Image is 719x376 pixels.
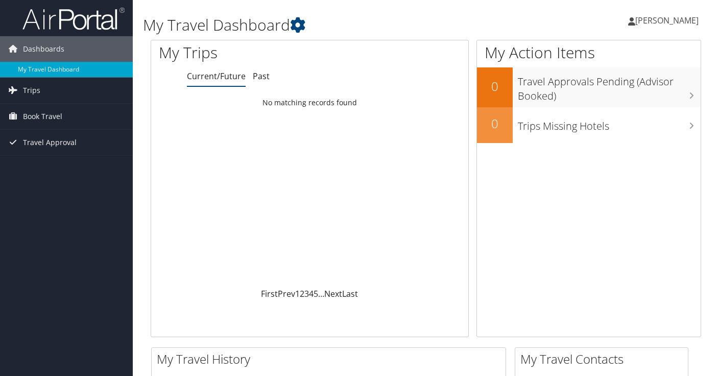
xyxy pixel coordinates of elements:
a: Past [253,70,270,82]
a: 4 [309,288,314,299]
h2: 0 [477,115,513,132]
a: [PERSON_NAME] [628,5,709,36]
h2: My Travel History [157,350,506,368]
h2: My Travel Contacts [520,350,688,368]
h1: My Action Items [477,42,701,63]
a: 2 [300,288,304,299]
h3: Trips Missing Hotels [518,114,701,133]
a: 0Trips Missing Hotels [477,107,701,143]
a: Next [324,288,342,299]
a: Current/Future [187,70,246,82]
span: Dashboards [23,36,64,62]
a: Prev [278,288,295,299]
h1: My Trips [159,42,328,63]
h3: Travel Approvals Pending (Advisor Booked) [518,69,701,103]
img: airportal-logo.png [22,7,125,31]
span: Trips [23,78,40,103]
span: Book Travel [23,104,62,129]
a: 5 [314,288,318,299]
a: Last [342,288,358,299]
a: 3 [304,288,309,299]
a: First [261,288,278,299]
span: [PERSON_NAME] [635,15,699,26]
a: 1 [295,288,300,299]
h1: My Travel Dashboard [143,14,520,36]
span: Travel Approval [23,130,77,155]
a: 0Travel Approvals Pending (Advisor Booked) [477,67,701,107]
h2: 0 [477,78,513,95]
span: … [318,288,324,299]
td: No matching records found [151,93,468,112]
